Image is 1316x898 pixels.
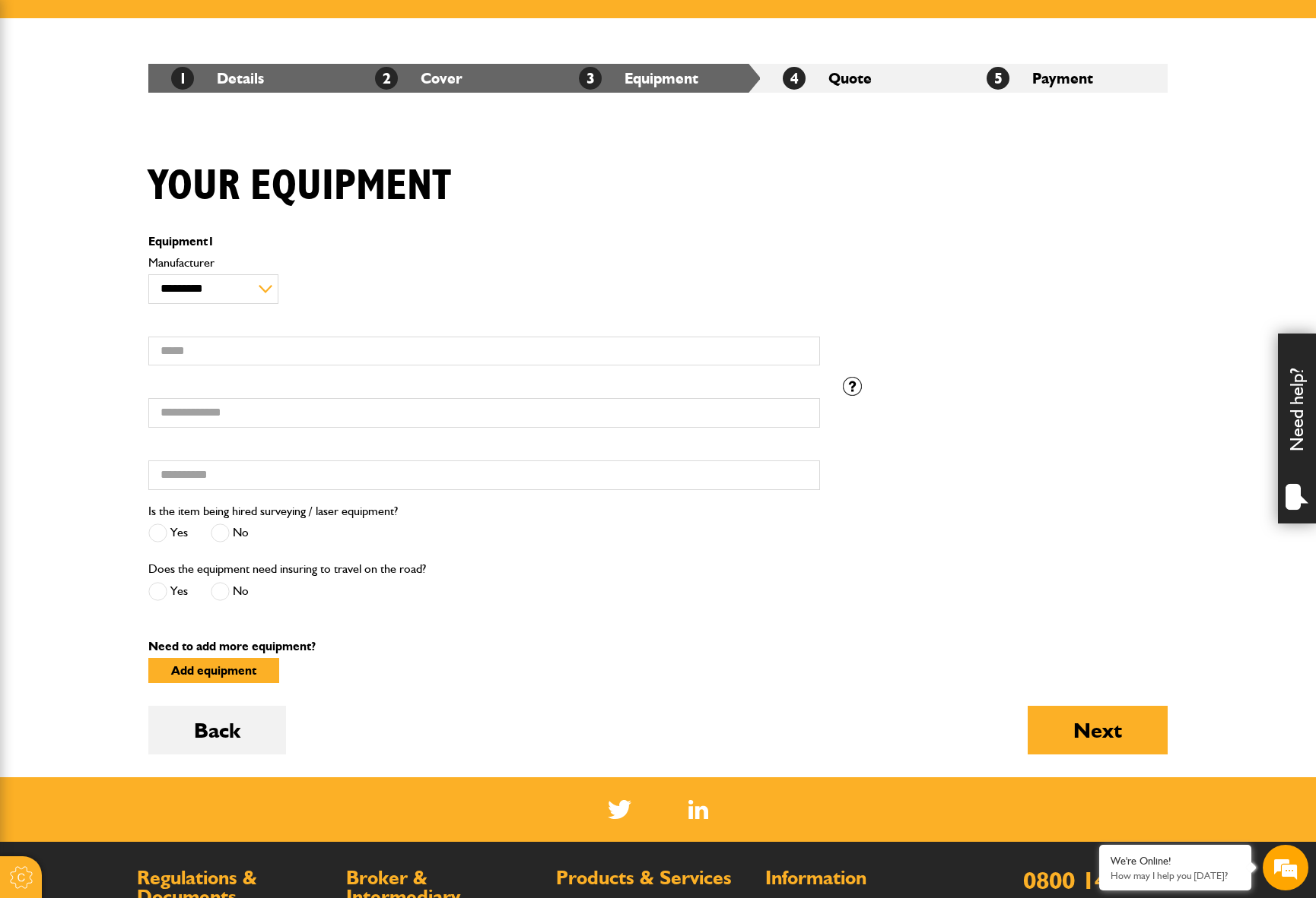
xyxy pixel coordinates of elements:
[688,800,709,819] img: Linked In
[765,868,959,888] h2: Information
[556,64,760,93] li: Equipment
[207,468,276,489] em: Start Chat
[688,800,709,819] a: LinkedIn
[1023,865,1179,895] a: 0800 141 2877
[20,141,278,174] input: Enter your last name
[26,84,64,106] img: d_20077148190_company_1631870298795_20077148190
[20,275,278,455] textarea: Type your message and hit 'Enter'
[79,85,256,105] div: Chat with us now
[1111,855,1240,868] div: We're Online!
[987,67,1009,90] span: 5
[148,257,820,269] label: Manufacturer
[148,582,188,601] label: Yes
[375,69,463,87] a: 2Cover
[760,64,964,93] li: Quote
[250,8,286,44] div: Minimize live chat window
[208,234,215,248] span: 1
[148,236,820,248] p: Equipment
[608,800,631,819] img: Twitter
[20,230,278,264] input: Enter your phone number
[579,67,602,90] span: 3
[171,69,264,87] a: 1Details
[211,523,249,542] label: No
[1111,870,1240,881] p: How may I help you today?
[556,868,750,888] h2: Products & Services
[148,505,398,517] label: Is the item being hired surveying / laser equipment?
[171,67,194,90] span: 1
[783,67,806,90] span: 4
[375,67,398,90] span: 2
[211,582,249,601] label: No
[148,523,188,542] label: Yes
[148,640,1168,653] p: Need to add more equipment?
[148,161,451,212] h1: Your equipment
[20,185,278,219] input: Enter your email address
[148,658,279,683] button: Add equipment
[1028,706,1168,754] button: Next
[148,706,286,754] button: Back
[148,563,426,575] label: Does the equipment need insuring to travel on the road?
[964,64,1168,93] li: Payment
[1278,334,1316,523] div: Need help?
